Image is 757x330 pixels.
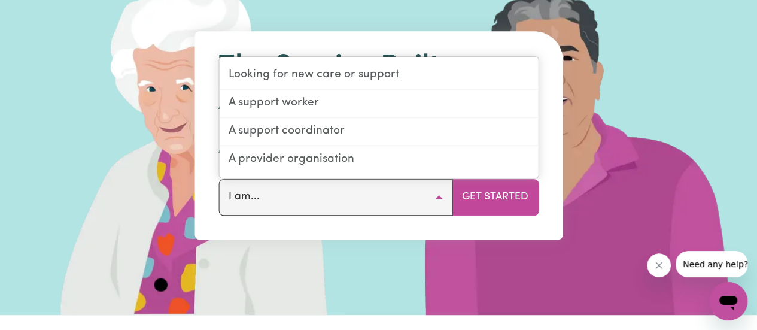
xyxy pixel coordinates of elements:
iframe: Button to launch messaging window [709,282,747,320]
button: Get Started [452,179,539,215]
a: A support coordinator [219,118,538,146]
iframe: Close message [647,253,671,277]
button: I am... [218,179,452,215]
a: A provider organisation [219,146,538,173]
iframe: Message from company [676,251,747,277]
a: Looking for new care or support [219,62,538,90]
h1: The Service Built Around You [218,50,539,119]
div: I am... [218,57,539,178]
a: A support worker [219,90,538,118]
span: Need any help? [7,8,72,18]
